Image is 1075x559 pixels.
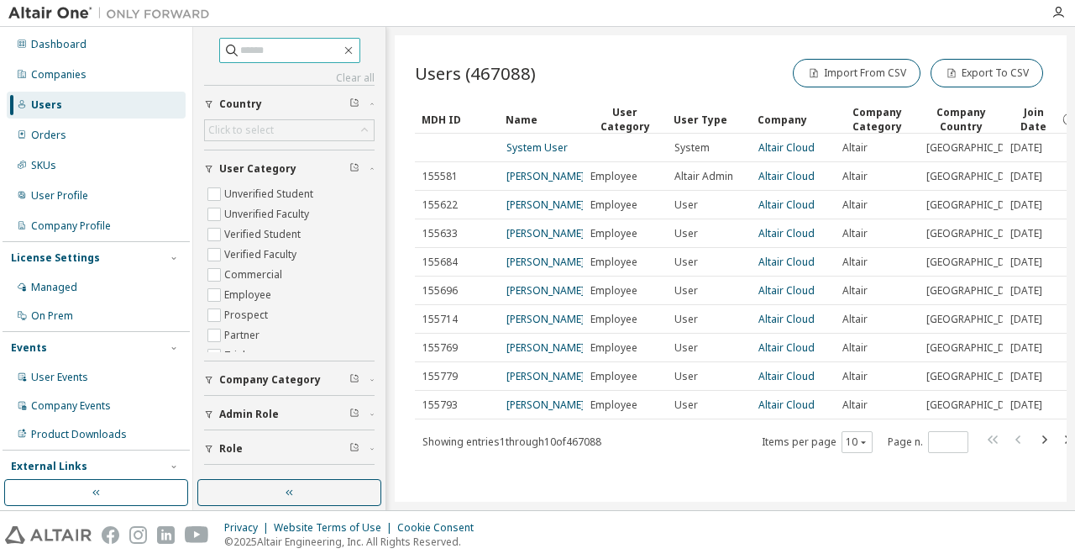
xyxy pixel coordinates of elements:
a: Altair Cloud [758,140,815,155]
label: Trial [224,345,249,366]
span: User [674,313,698,326]
span: Employee [590,370,637,383]
span: Clear filter [349,477,359,490]
span: 155696 [422,284,458,298]
a: Altair Cloud [758,169,815,183]
img: instagram.svg [129,526,147,544]
label: Employee [224,285,275,305]
span: [DATE] [1010,198,1042,212]
label: Verified Student [224,224,304,245]
label: Unverified Student [224,184,317,204]
div: Name [506,106,576,133]
a: [PERSON_NAME] [506,369,585,383]
a: [PERSON_NAME] [506,340,585,355]
span: Role [219,442,243,456]
div: Orders [31,129,66,142]
span: Join Date [219,477,268,490]
span: Clear filter [349,373,359,387]
div: User Type [674,106,744,133]
span: System [674,141,710,155]
span: Altair [842,227,868,240]
span: Country [219,98,262,111]
span: [GEOGRAPHIC_DATA] [926,256,1027,269]
span: [DATE] [1010,341,1042,355]
span: Clear filter [349,408,359,421]
div: Users [31,98,62,112]
div: User Category [590,105,660,134]
button: Role [204,430,375,467]
span: 155793 [422,398,458,412]
div: Company Profile [31,219,111,233]
span: Employee [590,313,637,326]
span: Altair [842,256,868,269]
a: Altair Cloud [758,369,815,383]
span: Items per page [762,431,873,453]
span: User [674,227,698,240]
span: Altair [842,398,868,412]
span: User Category [219,162,296,176]
div: External Links [11,460,87,473]
div: Company Country [926,105,996,134]
a: Altair Cloud [758,312,815,326]
span: Altair [842,198,868,212]
span: [GEOGRAPHIC_DATA] [926,370,1027,383]
span: [DATE] [1010,170,1042,183]
button: 10 [846,435,868,449]
div: License Settings [11,251,100,265]
span: Admin Role [219,408,279,421]
div: Click to select [205,120,374,140]
span: Clear filter [349,442,359,456]
div: Company Events [31,399,111,413]
img: Altair One [8,5,218,22]
span: Clear filter [349,98,359,111]
span: Employee [590,227,637,240]
div: Company [758,106,828,133]
span: 155714 [422,313,458,326]
span: Join Date [1009,105,1057,134]
span: Employee [590,256,637,269]
span: Employee [590,198,637,212]
span: User [674,341,698,355]
span: [DATE] [1010,256,1042,269]
span: [DATE] [1010,313,1042,326]
div: On Prem [31,309,73,323]
label: Unverified Faculty [224,204,312,224]
img: linkedin.svg [157,526,175,544]
span: User [674,256,698,269]
span: Clear filter [349,162,359,176]
span: Employee [590,341,637,355]
span: [GEOGRAPHIC_DATA] [926,341,1027,355]
a: [PERSON_NAME] [506,255,585,269]
span: [GEOGRAPHIC_DATA] [926,227,1027,240]
label: Verified Faculty [224,245,300,265]
span: 155684 [422,256,458,269]
span: [DATE] [1010,284,1042,298]
div: User Profile [31,189,88,203]
span: Showing entries 1 through 10 of 467088 [422,435,601,449]
span: Employee [590,170,637,183]
button: User Category [204,150,375,187]
div: Managed [31,281,77,294]
span: User [674,198,698,212]
a: Altair Cloud [758,198,815,212]
button: Export To CSV [931,59,1043,87]
span: [DATE] [1010,141,1042,155]
p: © 2025 Altair Engineering, Inc. All Rights Reserved. [224,535,484,549]
a: [PERSON_NAME] [506,283,585,298]
div: Company Category [842,105,912,134]
label: Partner [224,325,263,345]
span: User [674,284,698,298]
a: [PERSON_NAME] [506,198,585,212]
span: Employee [590,284,637,298]
span: 155779 [422,370,458,383]
span: User [674,370,698,383]
span: Altair [842,141,868,155]
span: 155769 [422,341,458,355]
span: [GEOGRAPHIC_DATA] [926,198,1027,212]
a: Altair Cloud [758,340,815,355]
div: MDH ID [422,106,492,133]
button: Country [204,86,375,123]
div: Product Downloads [31,428,127,441]
span: Altair [842,170,868,183]
a: [PERSON_NAME] [506,398,585,412]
